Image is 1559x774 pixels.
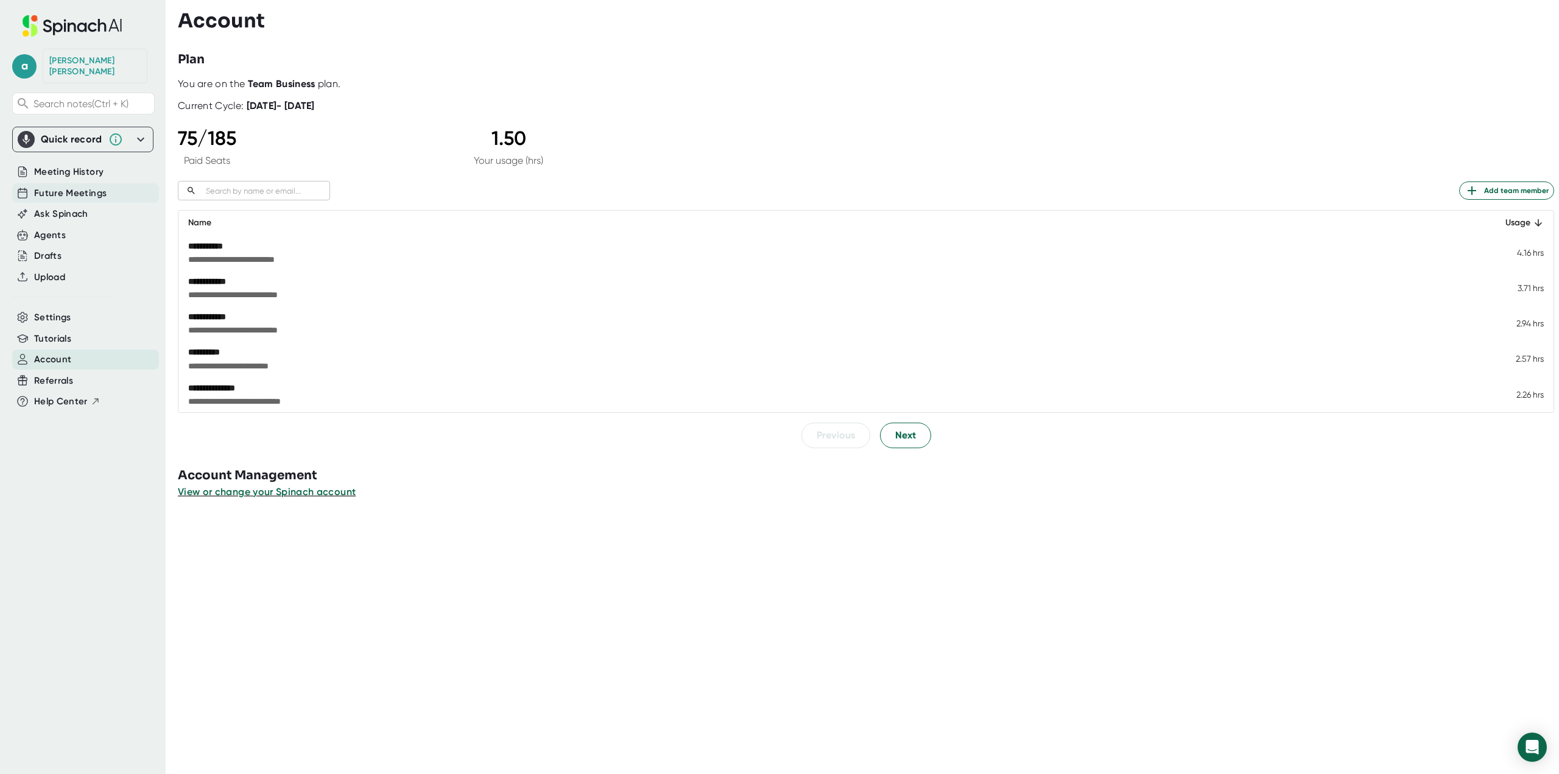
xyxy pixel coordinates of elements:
[178,51,205,69] h3: Plan
[34,353,71,367] button: Account
[178,486,356,498] span: View or change your Spinach account
[1465,183,1549,198] span: Add team member
[201,184,330,198] input: Search by name or email...
[178,155,236,166] div: Paid Seats
[41,133,102,146] div: Quick record
[33,98,128,110] span: Search notes (Ctrl + K)
[34,228,66,242] button: Agents
[34,332,71,346] button: Tutorials
[801,423,870,448] button: Previous
[34,186,107,200] button: Future Meetings
[34,249,62,263] button: Drafts
[34,270,65,284] button: Upload
[474,155,543,166] div: Your usage (hrs)
[178,100,315,112] div: Current Cycle:
[34,374,73,388] button: Referrals
[34,207,88,221] button: Ask Spinach
[474,127,543,150] div: 1.50
[34,311,71,325] button: Settings
[178,466,1559,485] h3: Account Management
[1478,235,1554,270] td: 4.16 hrs
[817,428,855,443] span: Previous
[178,9,265,32] h3: Account
[12,54,37,79] span: a
[880,423,931,448] button: Next
[178,127,236,150] div: 75 / 185
[1478,306,1554,341] td: 2.94 hrs
[188,216,1468,230] div: Name
[1478,341,1554,376] td: 2.57 hrs
[34,165,104,179] button: Meeting History
[1518,733,1547,762] div: Open Intercom Messenger
[895,428,916,443] span: Next
[247,100,315,111] b: [DATE] - [DATE]
[1459,181,1554,200] button: Add team member
[49,55,141,77] div: Amanda Moore
[34,395,100,409] button: Help Center
[178,485,356,499] button: View or change your Spinach account
[248,78,315,90] b: Team Business
[1478,377,1554,412] td: 2.26 hrs
[1478,270,1554,306] td: 3.71 hrs
[18,127,148,152] div: Quick record
[1488,216,1544,230] div: Usage
[34,395,88,409] span: Help Center
[178,78,1554,90] div: You are on the plan.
